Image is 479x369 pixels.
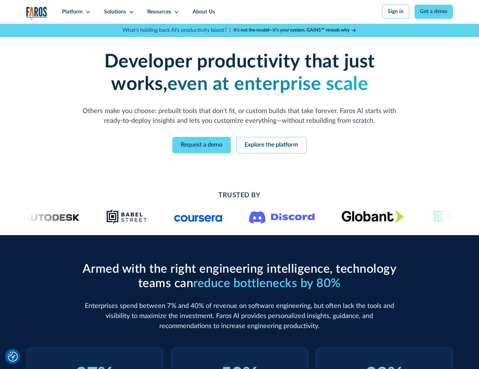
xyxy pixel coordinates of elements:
[26,7,48,20] img: Logo of the analytics and reporting company Faros.
[122,27,231,35] p: What's holding back AI's productivity boost? |
[382,5,409,19] a: Sign in
[10,212,80,221] img: Logo of the design software company Autodesk.
[79,262,400,291] h2: Armed with the right engineering intelligence, technology teams can
[174,211,222,222] img: Logo of the online learning platform Coursera.
[233,27,357,34] a: It’s not the model—it’s your system. GAINS™ reveals why
[104,52,375,94] strong: Developer productivity that just works,
[415,5,453,19] a: Get a demo
[62,8,83,16] div: Platform
[8,352,18,362] button: Cookie Settings
[193,277,341,289] span: reduce bottlenecks by 80%
[106,209,147,225] img: Babel Street logo png
[26,7,48,20] a: home
[167,75,368,94] strong: even at enterprise scale
[341,210,404,223] img: Globant's logo
[172,137,231,153] a: Request a demo
[233,28,350,33] strong: It’s not the model—it’s your system. GAINS™ reveals why
[79,301,400,331] p: Enterprises spend between 7% and 40% of revenue on software engineering, but often lack the tools...
[79,106,400,126] p: Others make you choose: prebuilt tools that don't fit, or custom builds that take forever. Faros ...
[236,137,307,153] a: Explore the platform
[249,210,315,224] img: Logo of the communication platform Discord.
[8,352,18,362] img: Revisit consent button
[104,8,126,16] div: Solutions
[147,8,171,16] div: Resources
[79,191,400,201] h2: Trusted By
